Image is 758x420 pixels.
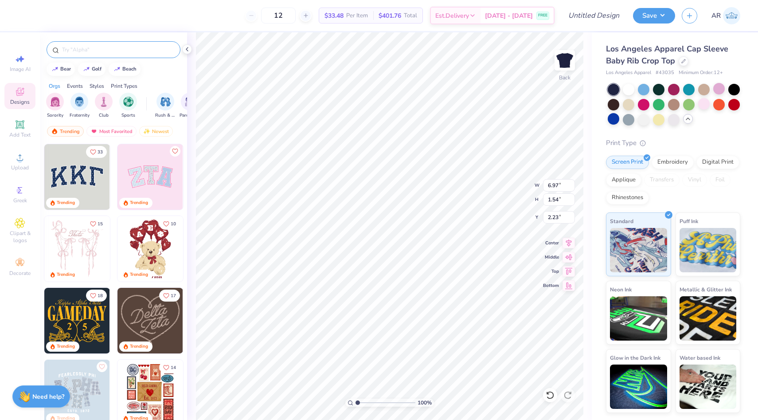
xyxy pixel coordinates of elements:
span: Bottom [543,283,559,289]
div: Trending [57,200,75,206]
span: 33 [98,150,103,154]
span: Total [404,11,417,20]
div: Trending [57,343,75,350]
div: filter for Rush & Bid [155,93,176,119]
strong: Need help? [32,393,64,401]
span: Glow in the Dark Ink [610,353,660,362]
button: Like [97,361,107,372]
img: d12a98c7-f0f7-4345-bf3a-b9f1b718b86e [109,216,175,282]
img: Water based Ink [680,365,737,409]
div: Events [67,82,83,90]
div: Back [559,74,570,82]
div: filter for Fraternity [70,93,90,119]
input: Untitled Design [561,7,626,24]
img: Club Image [99,97,109,107]
span: Center [543,240,559,246]
span: Greek [13,197,27,204]
img: trending.gif [51,128,58,134]
img: Rush & Bid Image [160,97,171,107]
span: Clipart & logos [4,230,35,244]
img: trend_line.gif [113,67,121,72]
img: 2b704b5a-84f6-4980-8295-53d958423ff9 [109,288,175,353]
span: Parent's Weekend [180,112,200,119]
button: filter button [46,93,64,119]
img: Sorority Image [50,97,60,107]
img: Sports Image [123,97,133,107]
div: Print Types [111,82,137,90]
button: Like [86,146,107,158]
button: bear [47,63,75,76]
div: filter for Sports [119,93,137,119]
img: Puff Ink [680,228,737,272]
img: b8819b5f-dd70-42f8-b218-32dd770f7b03 [44,288,110,353]
div: Styles [90,82,104,90]
span: Water based Ink [680,353,720,362]
span: 15 [98,222,103,226]
span: $401.76 [379,11,401,20]
img: Glow in the Dark Ink [610,365,667,409]
button: filter button [119,93,137,119]
div: Trending [57,271,75,278]
span: 17 [171,294,176,298]
button: Like [86,290,107,302]
button: Like [159,218,180,230]
div: Foil [710,173,731,187]
span: Metallic & Glitter Ink [680,285,732,294]
div: Applique [606,173,641,187]
div: Most Favorited [86,126,137,137]
div: filter for Club [95,93,113,119]
div: Embroidery [652,156,694,169]
span: Top [543,268,559,275]
input: Try "Alpha" [61,45,175,54]
div: bear [60,67,71,71]
button: golf [78,63,105,76]
div: Trending [130,343,148,350]
span: Club [99,112,109,119]
img: most_fav.gif [90,128,98,134]
button: beach [109,63,141,76]
div: Rhinestones [606,191,649,204]
span: 18 [98,294,103,298]
img: e74243e0-e378-47aa-a400-bc6bcb25063a [183,216,248,282]
img: 9980f5e8-e6a1-4b4a-8839-2b0e9349023c [117,144,183,210]
img: ead2b24a-117b-4488-9b34-c08fd5176a7b [183,288,248,353]
img: Back [556,51,574,69]
img: 5ee11766-d822-42f5-ad4e-763472bf8dcf [183,144,248,210]
img: 3b9aba4f-e317-4aa7-a679-c95a879539bd [44,144,110,210]
span: Decorate [9,270,31,277]
button: filter button [70,93,90,119]
div: filter for Sorority [46,93,64,119]
button: filter button [95,93,113,119]
div: Screen Print [606,156,649,169]
div: Newest [139,126,173,137]
button: filter button [180,93,200,119]
span: Minimum Order: 12 + [679,69,723,77]
div: Vinyl [682,173,707,187]
button: Save [633,8,675,24]
span: Los Angeles Apparel [606,69,651,77]
span: Sorority [47,112,63,119]
span: Los Angeles Apparel Cap Sleeve Baby Rib Crop Top [606,43,728,66]
div: Print Type [606,138,740,148]
span: Upload [11,164,29,171]
div: Trending [47,126,84,137]
span: 14 [171,365,176,370]
a: AR [711,7,740,24]
button: filter button [155,93,176,119]
img: 587403a7-0594-4a7f-b2bd-0ca67a3ff8dd [117,216,183,282]
span: Fraternity [70,112,90,119]
img: trend_line.gif [51,67,59,72]
span: Est. Delivery [435,11,469,20]
div: Transfers [644,173,680,187]
span: Sports [121,112,135,119]
span: Standard [610,216,633,226]
img: trend_line.gif [83,67,90,72]
img: Akshara Rangaraju [723,7,740,24]
span: $33.48 [324,11,344,20]
span: Rush & Bid [155,112,176,119]
div: Trending [130,200,148,206]
span: Add Text [9,131,31,138]
span: Puff Ink [680,216,698,226]
img: Fraternity Image [74,97,84,107]
div: Orgs [49,82,60,90]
